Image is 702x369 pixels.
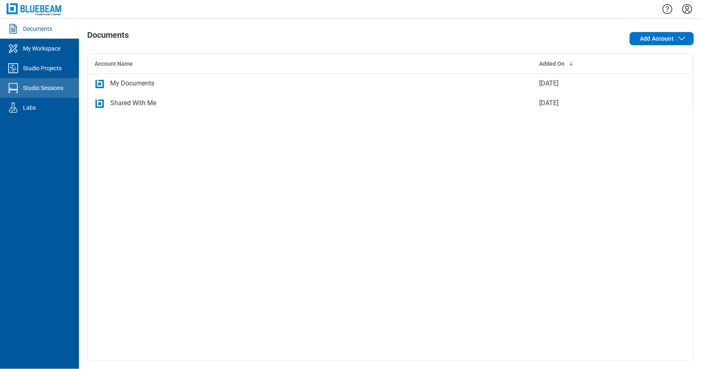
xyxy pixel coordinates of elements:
div: My Documents [110,78,154,88]
div: Shared With Me [110,98,156,108]
span: Add Account [640,35,674,43]
table: bb-data-table [88,54,693,113]
div: Documents [23,25,52,33]
td: [DATE] [533,74,653,93]
svg: Labs [7,101,20,114]
td: [DATE] [533,93,653,113]
img: Bluebeam, Inc. [7,3,63,15]
div: Account Name [95,60,526,68]
button: Add Account [630,32,694,45]
div: Added On [539,60,647,68]
svg: Documents [7,22,20,35]
div: Studio Projects [23,64,62,72]
div: My Workspace [23,44,60,53]
svg: Studio Projects [7,62,20,75]
div: Labs [23,104,36,112]
div: Studio Sessions [23,84,63,92]
svg: My Workspace [7,42,20,55]
svg: Studio Sessions [7,81,20,95]
h1: Documents [87,30,129,44]
button: Settings [681,2,694,16]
